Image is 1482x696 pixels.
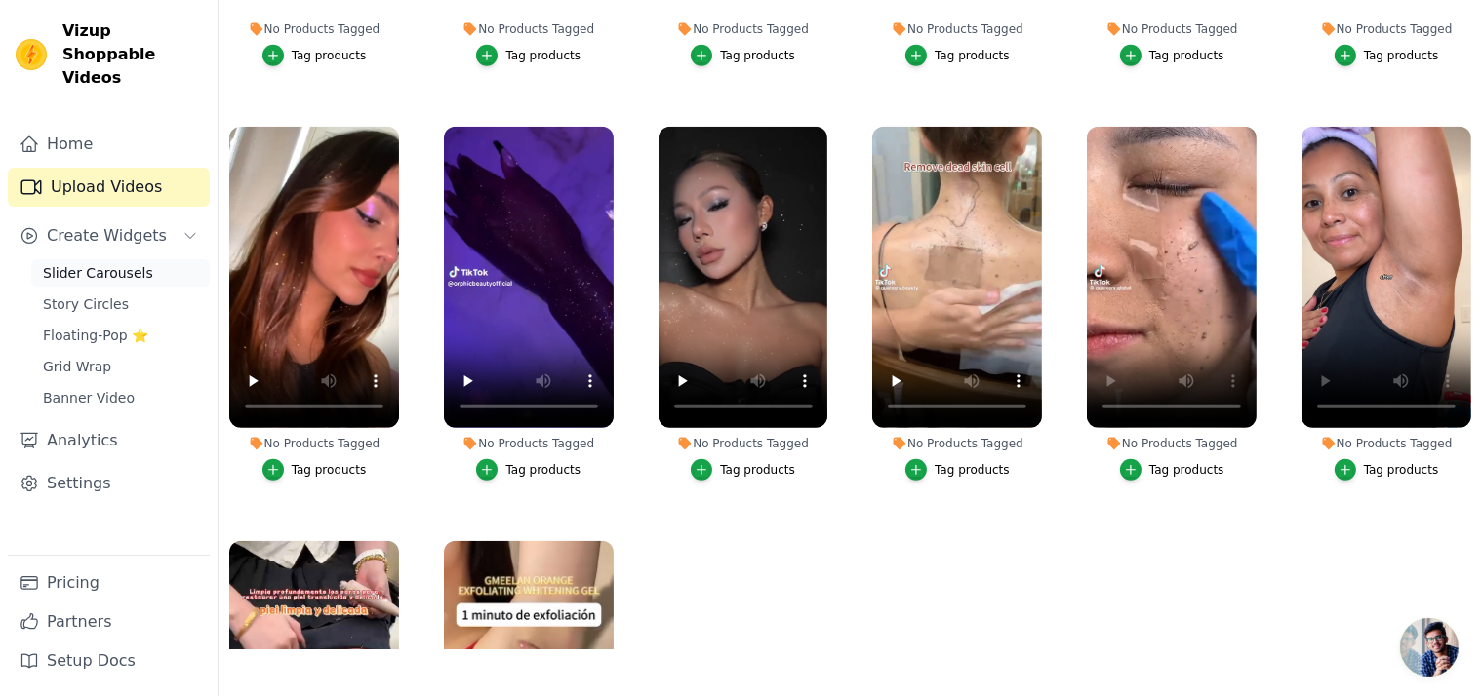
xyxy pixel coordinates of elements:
[31,384,210,411] a: Banner Video
[1400,618,1459,677] a: Chat abierto
[43,388,135,407] span: Banner Video
[62,19,202,90] span: Vizup Shoppable Videos
[1302,436,1471,451] div: No Products Tagged
[8,168,210,207] a: Upload Videos
[476,459,581,481] button: Tag products
[1087,436,1257,451] div: No Products Tagged
[935,48,1010,63] div: Tag products
[1120,45,1224,66] button: Tag products
[905,459,1010,481] button: Tag products
[1149,462,1224,478] div: Tag products
[1149,48,1224,63] div: Tag products
[1120,459,1224,481] button: Tag products
[262,459,367,481] button: Tag products
[8,125,210,164] a: Home
[8,216,210,255] button: Create Widgets
[691,459,795,481] button: Tag products
[43,326,148,345] span: Floating-Pop ⭐
[505,48,581,63] div: Tag products
[935,462,1010,478] div: Tag products
[292,462,367,478] div: Tag products
[444,436,614,451] div: No Products Tagged
[8,602,210,641] a: Partners
[43,263,153,283] span: Slider Carousels
[444,21,614,37] div: No Products Tagged
[1364,462,1439,478] div: Tag products
[872,21,1042,37] div: No Products Tagged
[659,21,828,37] div: No Products Tagged
[476,45,581,66] button: Tag products
[720,462,795,478] div: Tag products
[8,421,210,460] a: Analytics
[43,357,111,376] span: Grid Wrap
[8,464,210,503] a: Settings
[8,641,210,680] a: Setup Docs
[720,48,795,63] div: Tag products
[43,294,129,314] span: Story Circles
[8,563,210,602] a: Pricing
[31,353,210,380] a: Grid Wrap
[691,45,795,66] button: Tag products
[16,39,47,70] img: Vizup
[1335,459,1439,481] button: Tag products
[262,45,367,66] button: Tag products
[229,21,399,37] div: No Products Tagged
[1364,48,1439,63] div: Tag products
[31,322,210,349] a: Floating-Pop ⭐
[229,436,399,451] div: No Products Tagged
[505,462,581,478] div: Tag products
[31,259,210,287] a: Slider Carousels
[1335,45,1439,66] button: Tag products
[292,48,367,63] div: Tag products
[1087,21,1257,37] div: No Products Tagged
[905,45,1010,66] button: Tag products
[31,290,210,318] a: Story Circles
[1302,21,1471,37] div: No Products Tagged
[47,224,167,248] span: Create Widgets
[872,436,1042,451] div: No Products Tagged
[659,436,828,451] div: No Products Tagged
